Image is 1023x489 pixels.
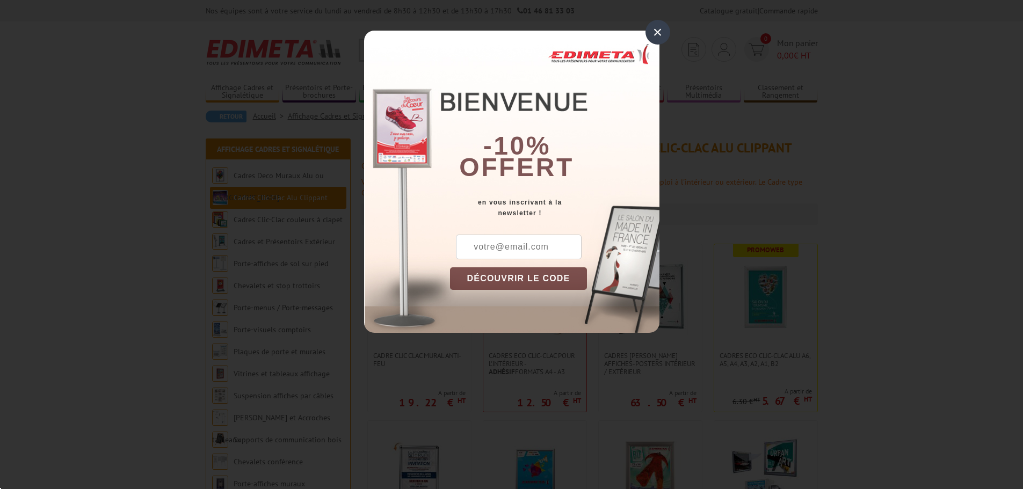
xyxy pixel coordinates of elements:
[456,235,582,259] input: votre@email.com
[450,267,587,290] button: DÉCOUVRIR LE CODE
[450,197,659,218] div: en vous inscrivant à la newsletter !
[645,20,670,45] div: ×
[483,132,551,160] b: -10%
[459,153,574,181] font: offert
